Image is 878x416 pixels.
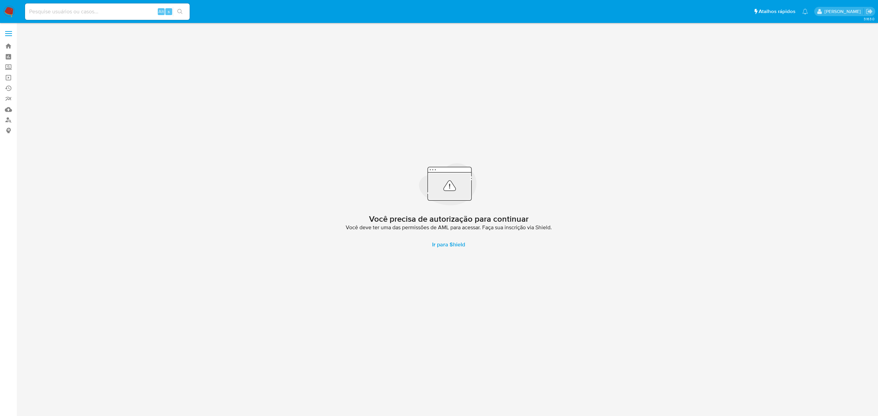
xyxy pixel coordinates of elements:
[866,8,873,15] a: Sair
[432,236,465,253] span: Ir para Shield
[173,7,187,16] button: search-icon
[369,214,529,224] h2: Você precisa de autorização para continuar
[25,7,190,16] input: Pesquise usuários ou casos...
[824,8,863,15] p: emerson.gomes@mercadopago.com.br
[346,224,552,231] span: Você deve ter uma das permissões de AML para acessar. Faça sua inscrição via Shield.
[158,8,164,15] span: Alt
[168,8,170,15] span: s
[802,9,808,14] a: Notificações
[424,236,473,253] a: Ir para Shield
[759,8,795,15] span: Atalhos rápidos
